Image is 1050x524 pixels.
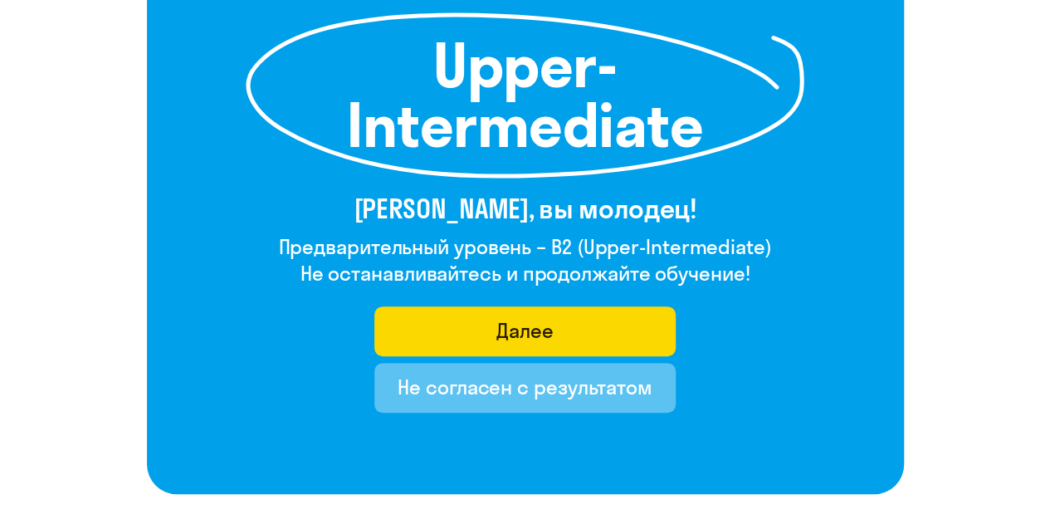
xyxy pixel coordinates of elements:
[398,374,652,400] div: Не согласен с результатом
[278,260,771,286] h4: Не останавливайтесь и продолжайте обучение!
[374,363,676,413] button: Не согласен с результатом
[374,306,676,356] button: Далее
[335,36,716,155] h1: Upper-Intermediate
[496,317,554,344] div: Далее
[278,233,771,260] h4: Предварительный уровень – B2 (Upper-Intermediate)
[278,192,771,225] h3: [PERSON_NAME], вы молодец!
